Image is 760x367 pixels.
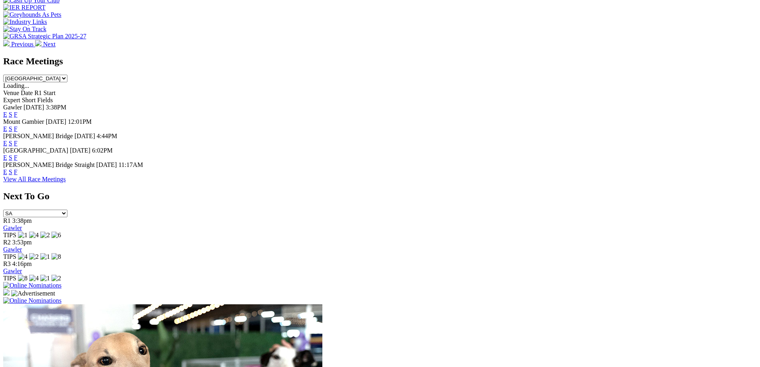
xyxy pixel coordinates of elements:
[3,239,11,246] span: R2
[51,232,61,239] img: 6
[3,140,7,147] a: E
[68,118,92,125] span: 12:01PM
[3,133,73,139] span: [PERSON_NAME] Bridge
[3,33,86,40] img: GRSA Strategic Plan 2025-27
[9,169,12,175] a: S
[14,140,18,147] a: F
[29,275,39,282] img: 4
[3,56,757,67] h2: Race Meetings
[3,4,45,11] img: IER REPORT
[3,260,11,267] span: R3
[14,154,18,161] a: F
[3,97,20,103] span: Expert
[12,239,32,246] span: 3:53pm
[14,169,18,175] a: F
[51,253,61,260] img: 8
[14,111,18,118] a: F
[3,224,22,231] a: Gawler
[21,89,33,96] span: Date
[3,82,29,89] span: Loading...
[3,268,22,274] a: Gawler
[3,161,95,168] span: [PERSON_NAME] Bridge Straight
[118,161,143,168] span: 11:17AM
[9,154,12,161] a: S
[3,217,11,224] span: R1
[22,97,36,103] span: Short
[9,125,12,132] a: S
[92,147,113,154] span: 6:02PM
[75,133,95,139] span: [DATE]
[18,275,28,282] img: 8
[3,118,44,125] span: Mount Gambier
[46,104,67,111] span: 3:38PM
[3,11,61,18] img: Greyhounds As Pets
[3,41,35,48] a: Previous
[34,89,55,96] span: R1 Start
[3,275,16,282] span: TIPS
[3,282,61,289] img: Online Nominations
[3,253,16,260] span: TIPS
[3,169,7,175] a: E
[3,111,7,118] a: E
[3,40,10,46] img: chevron-left-pager-white.svg
[3,125,7,132] a: E
[3,232,16,238] span: TIPS
[3,104,22,111] span: Gawler
[29,232,39,239] img: 4
[18,253,28,260] img: 4
[11,41,34,48] span: Previous
[97,133,117,139] span: 4:44PM
[3,89,19,96] span: Venue
[40,253,50,260] img: 1
[14,125,18,132] a: F
[43,41,55,48] span: Next
[3,18,47,26] img: Industry Links
[40,232,50,239] img: 2
[29,253,39,260] img: 2
[3,154,7,161] a: E
[3,191,757,202] h2: Next To Go
[12,260,32,267] span: 4:16pm
[51,275,61,282] img: 2
[3,297,61,304] img: Online Nominations
[3,246,22,253] a: Gawler
[18,232,28,239] img: 1
[37,97,53,103] span: Fields
[3,176,66,183] a: View All Race Meetings
[3,26,46,33] img: Stay On Track
[96,161,117,168] span: [DATE]
[24,104,44,111] span: [DATE]
[35,41,55,48] a: Next
[3,289,10,296] img: 15187_Greyhounds_GreysPlayCentral_Resize_SA_WebsiteBanner_300x115_2025.jpg
[3,147,68,154] span: [GEOGRAPHIC_DATA]
[40,275,50,282] img: 1
[12,217,32,224] span: 3:38pm
[70,147,91,154] span: [DATE]
[46,118,67,125] span: [DATE]
[9,140,12,147] a: S
[11,290,55,297] img: Advertisement
[35,40,41,46] img: chevron-right-pager-white.svg
[9,111,12,118] a: S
